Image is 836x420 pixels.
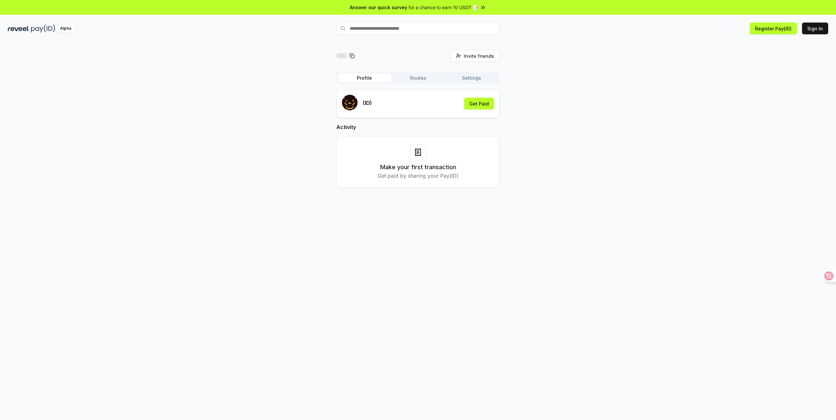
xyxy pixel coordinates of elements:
button: Sign In [802,23,828,34]
p: (ID) [363,99,372,107]
h3: Make your first transaction [380,163,456,172]
button: Get Paid [464,98,494,109]
button: Settings [445,73,498,83]
span: for a chance to earn 10 USDT 📝 [409,4,478,11]
button: Invite friends [450,50,500,62]
h2: Activity [336,123,500,131]
span: Invite friends [464,53,494,59]
div: Alpha [56,24,75,33]
span: Answer our quick survey [350,4,407,11]
img: pay_id [31,24,55,33]
button: Routes [391,73,445,83]
button: Profile [338,73,391,83]
button: Register Pay(ID) [750,23,797,34]
img: reveel_dark [8,24,30,33]
p: Get paid by sharing your Pay(ID) [378,172,458,180]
